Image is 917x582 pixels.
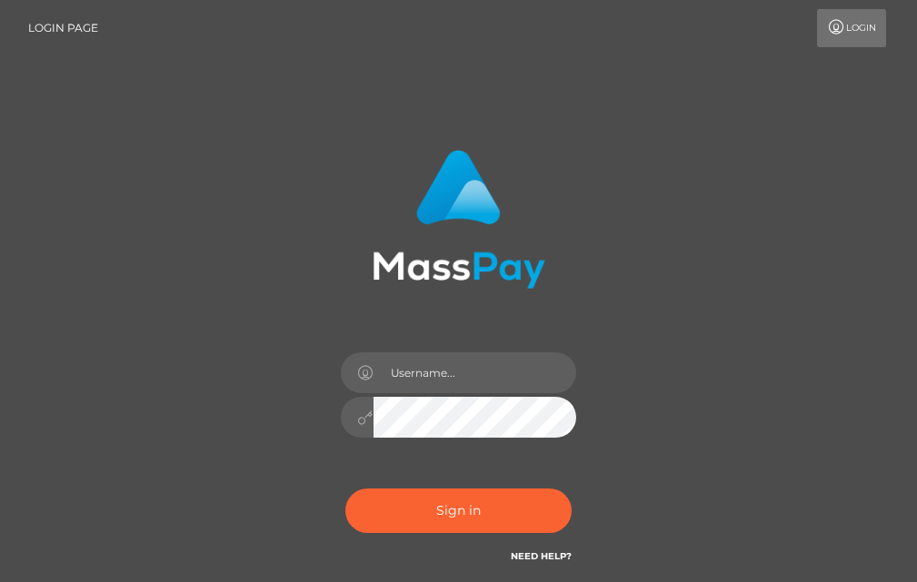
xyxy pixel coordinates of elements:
[374,352,577,393] input: Username...
[817,9,886,47] a: Login
[345,488,573,533] button: Sign in
[28,9,98,47] a: Login Page
[511,550,572,562] a: Need Help?
[373,150,545,289] img: MassPay Login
